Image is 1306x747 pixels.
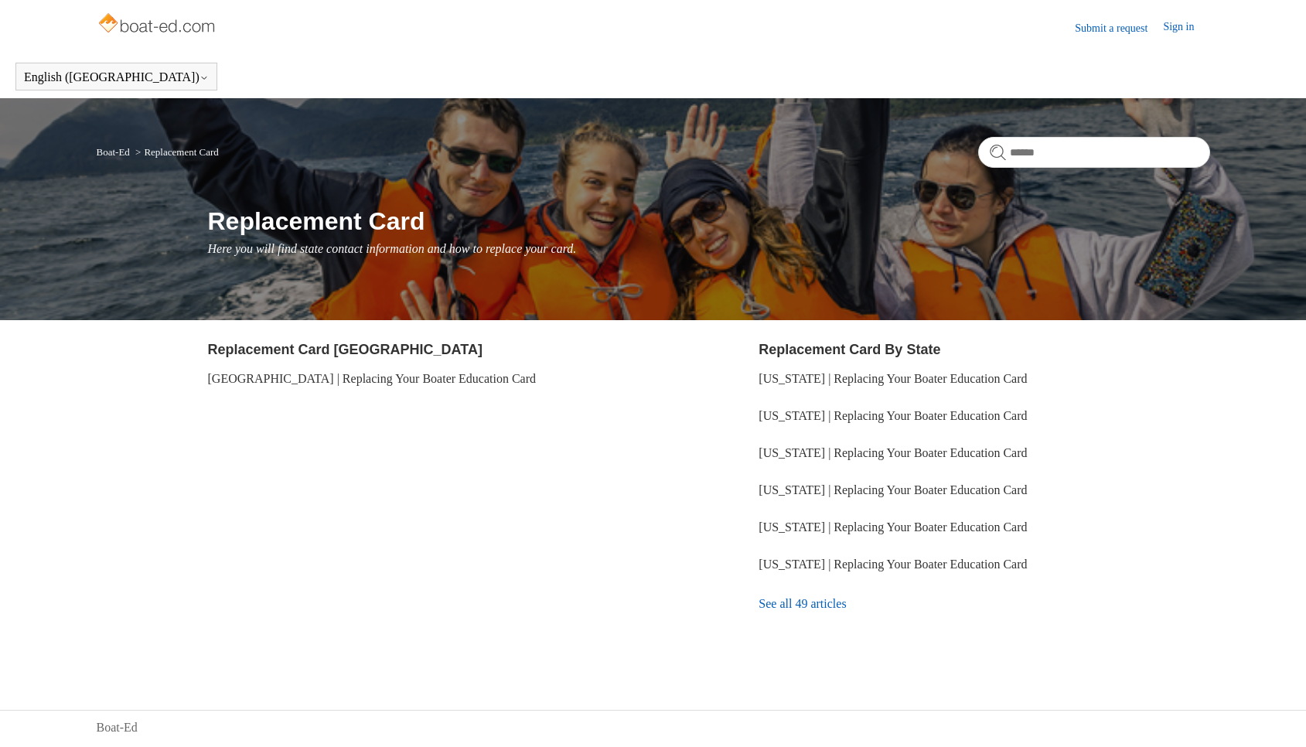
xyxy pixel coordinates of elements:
a: [GEOGRAPHIC_DATA] | Replacing Your Boater Education Card [208,372,537,385]
button: English ([GEOGRAPHIC_DATA]) [24,70,209,84]
input: Search [978,137,1210,168]
a: [US_STATE] | Replacing Your Boater Education Card [759,446,1027,459]
a: [US_STATE] | Replacing Your Boater Education Card [759,372,1027,385]
a: [US_STATE] | Replacing Your Boater Education Card [759,558,1027,571]
h1: Replacement Card [208,203,1210,240]
a: Boat-Ed [97,146,130,158]
a: See all 49 articles [759,583,1209,625]
a: [US_STATE] | Replacing Your Boater Education Card [759,520,1027,534]
p: Here you will find state contact information and how to replace your card. [208,240,1210,258]
a: Replacement Card By State [759,342,940,357]
a: [US_STATE] | Replacing Your Boater Education Card [759,483,1027,496]
a: Boat-Ed [97,718,138,737]
a: Submit a request [1075,20,1163,36]
img: Boat-Ed Help Center home page [97,9,220,40]
a: Sign in [1163,19,1209,37]
a: Replacement Card [GEOGRAPHIC_DATA] [208,342,483,357]
a: [US_STATE] | Replacing Your Boater Education Card [759,409,1027,422]
li: Boat-Ed [97,146,133,158]
li: Replacement Card [132,146,219,158]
